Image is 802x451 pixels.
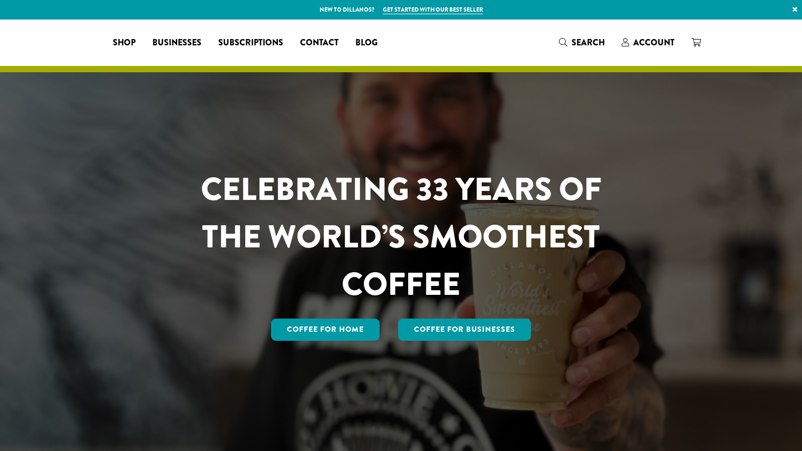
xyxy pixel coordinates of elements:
a: Coffee for Home [271,319,380,341]
a: Get started with our best seller [383,5,483,14]
span: Shop [113,36,136,50]
h1: CELEBRATING 33 YEARS OF THE WORLD’S SMOOTHEST COFFEE [170,166,633,308]
span: Contact [300,36,339,50]
span: Subscriptions [218,36,283,50]
span: Businesses [152,36,201,50]
span: Account [633,36,674,49]
span: Blog [355,36,378,50]
a: Search [550,34,613,51]
a: Shop [104,34,144,51]
a: Coffee For Businesses [398,319,531,341]
span: Search [572,36,605,49]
